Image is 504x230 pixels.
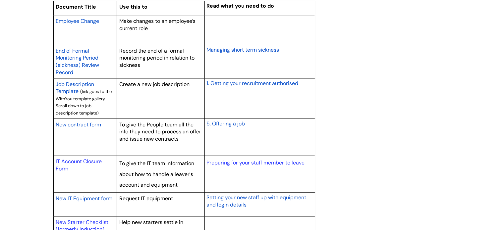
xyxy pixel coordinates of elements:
a: New IT Equipment form [56,194,112,202]
a: New contract form [56,120,101,128]
a: Preparing for your staff member to leave [206,159,304,166]
span: Create a new job description [119,81,190,88]
span: Record the end of a formal monitoring period in relation to sickness [119,47,195,69]
span: To give the IT team information about how to handle a leaver's account and equipment [119,160,194,188]
span: Read what you need to do [206,2,274,9]
a: Job Description Template [56,80,94,95]
span: Make changes to an employee’s current role [119,18,196,32]
span: 1. Getting your recruitment authorised [206,80,298,87]
span: Job Description Template [56,81,94,95]
a: 5. Offering a job [206,119,245,127]
a: IT Account Closure Form [56,158,102,172]
span: Request IT equipment [119,195,173,202]
span: 5. Offering a job [206,120,245,127]
span: (link goes to the WithYou template gallery. Scroll down to job description template) [56,89,112,116]
span: Managing short term sickness [206,46,279,53]
a: End of Formal Monitoring Period (sickness) Review Record [56,47,99,76]
a: Setting your new staff up with equipment and login details [206,193,306,208]
span: To give the People team all the info they need to process an offer and issue new contracts [119,121,201,142]
span: Employee Change [56,18,99,24]
span: New contract form [56,121,101,128]
span: New IT Equipment form [56,195,112,202]
span: Help new starters settle in [119,219,183,226]
a: 1. Getting your recruitment authorised [206,79,298,87]
span: Document Title [56,3,96,10]
a: Managing short term sickness [206,46,279,54]
span: Use this to [119,3,147,10]
a: Employee Change [56,17,99,25]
